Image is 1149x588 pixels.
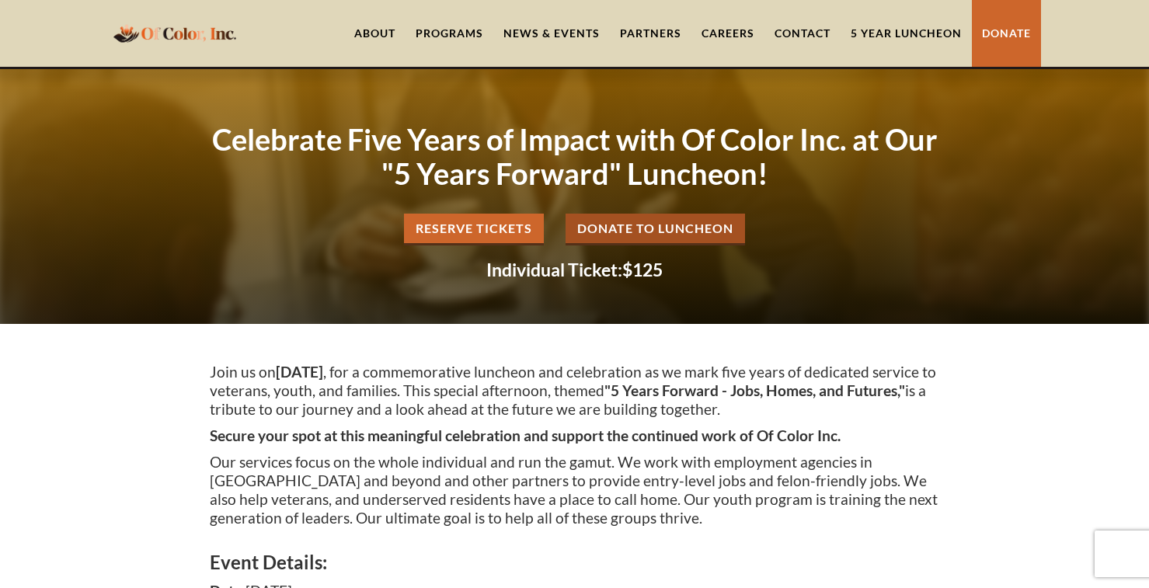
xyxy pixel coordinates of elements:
[566,214,745,245] a: Donate to Luncheon
[212,121,938,191] strong: Celebrate Five Years of Impact with Of Color Inc. at Our "5 Years Forward" Luncheon!
[276,363,323,381] strong: [DATE]
[486,259,622,280] strong: Individual Ticket:
[210,426,841,444] strong: Secure your spot at this meaningful celebration and support the continued work of Of Color Inc.
[416,26,483,41] div: Programs
[404,214,544,245] a: Reserve Tickets
[210,261,940,279] h2: $125
[210,363,940,419] p: Join us on , for a commemorative luncheon and celebration as we mark five years of dedicated serv...
[210,453,940,527] p: Our services focus on the whole individual and run the gamut. We work with employment agencies in...
[210,551,327,573] strong: Event Details:
[109,15,241,51] a: home
[604,381,905,399] strong: "5 Years Forward - Jobs, Homes, and Futures,"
